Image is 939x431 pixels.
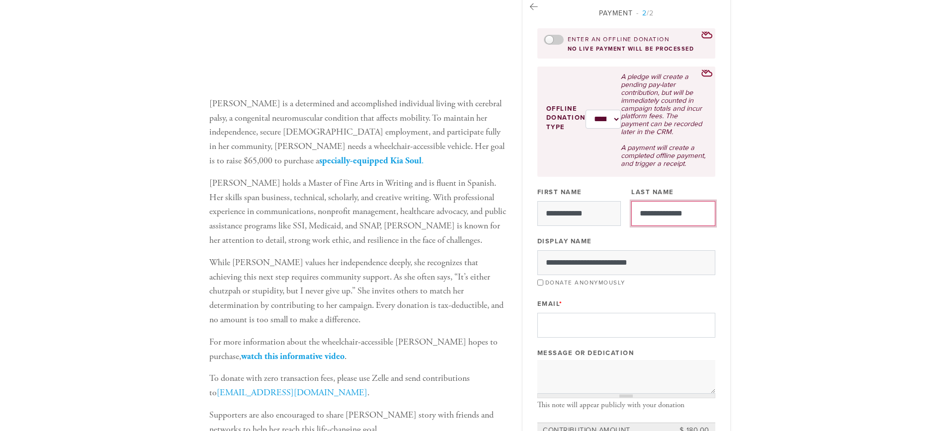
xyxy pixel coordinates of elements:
[636,9,654,17] span: /2
[319,155,422,166] b: specially-equipped Kia Soul
[209,176,507,248] p: [PERSON_NAME] holds a Master of Fine Arts in Writing and is fluent in Spanish. Her skills span bu...
[537,349,634,358] label: Message or dedication
[631,188,674,197] label: Last Name
[546,104,586,132] label: Offline donation type
[537,188,582,197] label: First Name
[537,299,563,308] label: Email
[568,35,670,44] label: Enter an offline donation
[537,8,715,18] div: Payment
[537,237,592,246] label: Display Name
[537,401,715,410] div: This note will appear publicly with your donation
[559,300,563,308] span: This field is required.
[621,144,706,168] p: A payment will create a completed offline payment, and trigger a receipt.
[544,46,709,52] div: no live payment will be processed
[217,387,367,398] a: [EMAIL_ADDRESS][DOMAIN_NAME]
[209,97,507,168] p: [PERSON_NAME] is a determined and accomplished individual living with cerebral palsy, a congenita...
[319,155,424,166] a: specially-equipped Kia Soul.
[209,371,507,400] p: To donate with zero transaction fees, please use Zelle and send contributions to .
[209,256,507,327] p: While [PERSON_NAME] values her independence deeply, she recognizes that achieving this next step ...
[642,9,647,17] span: 2
[209,335,507,364] p: For more information about the wheelchair-accessible [PERSON_NAME] hopes to purchase, .
[621,73,706,136] p: A pledge will create a pending pay-later contribution, but will be immediately counted in campaig...
[545,279,625,286] label: Donate Anonymously
[241,351,344,362] a: watch this informative video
